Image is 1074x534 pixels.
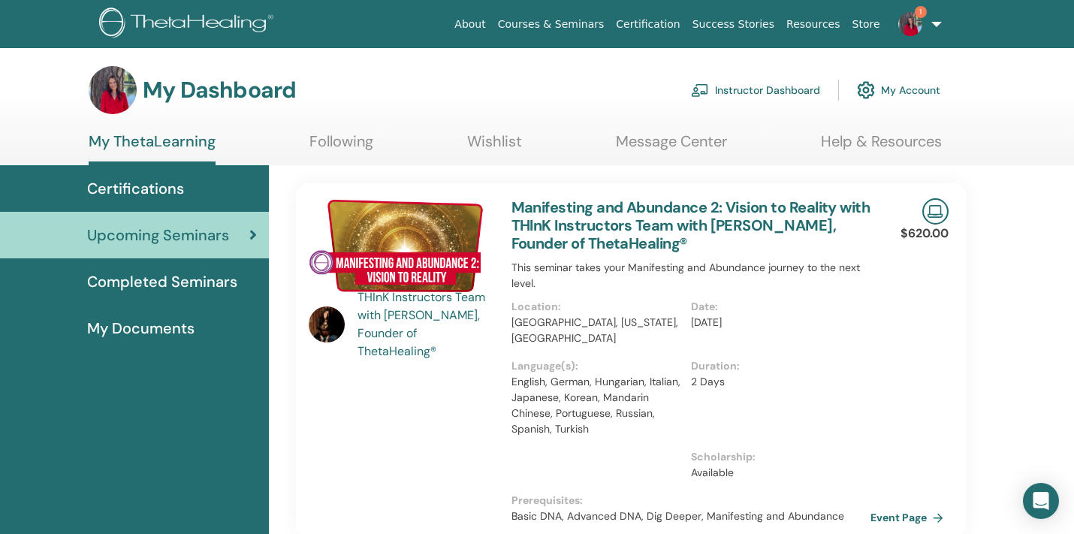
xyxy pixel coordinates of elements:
[780,11,846,38] a: Resources
[309,198,493,293] img: Manifesting and Abundance 2: Vision to Reality
[691,315,861,330] p: [DATE]
[857,77,875,103] img: cog.svg
[511,315,682,346] p: [GEOGRAPHIC_DATA], [US_STATE], [GEOGRAPHIC_DATA]
[143,77,296,104] h3: My Dashboard
[99,8,279,41] img: logo.png
[691,374,861,390] p: 2 Days
[691,358,861,374] p: Duration :
[898,12,922,36] img: default.jpg
[846,11,886,38] a: Store
[511,299,682,315] p: Location :
[87,224,229,246] span: Upcoming Seminars
[616,132,727,161] a: Message Center
[1023,483,1059,519] div: Open Intercom Messenger
[357,288,496,361] a: THInK Instructors Team with [PERSON_NAME], Founder of ThetaHealing®
[857,74,940,107] a: My Account
[821,132,942,161] a: Help & Resources
[691,83,709,97] img: chalkboard-teacher.svg
[511,508,871,524] p: Basic DNA, Advanced DNA, Dig Deeper, Manifesting and Abundance
[691,465,861,481] p: Available
[870,506,949,529] a: Event Page
[922,198,949,225] img: Live Online Seminar
[89,66,137,114] img: default.jpg
[511,198,870,253] a: Manifesting and Abundance 2: Vision to Reality with THInK Instructors Team with [PERSON_NAME], Fo...
[511,260,871,291] p: This seminar takes your Manifesting and Abundance journey to the next level.
[511,374,682,437] p: English, German, Hungarian, Italian, Japanese, Korean, Mandarin Chinese, Portuguese, Russian, Spa...
[915,6,927,18] span: 1
[448,11,491,38] a: About
[691,299,861,315] p: Date :
[511,493,871,508] p: Prerequisites :
[309,306,345,342] img: default.jpg
[89,132,216,165] a: My ThetaLearning
[309,132,373,161] a: Following
[691,449,861,465] p: Scholarship :
[901,225,949,243] p: $620.00
[492,11,611,38] a: Courses & Seminars
[686,11,780,38] a: Success Stories
[87,177,184,200] span: Certifications
[691,74,820,107] a: Instructor Dashboard
[87,270,237,293] span: Completed Seminars
[87,317,195,339] span: My Documents
[610,11,686,38] a: Certification
[467,132,522,161] a: Wishlist
[511,358,682,374] p: Language(s) :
